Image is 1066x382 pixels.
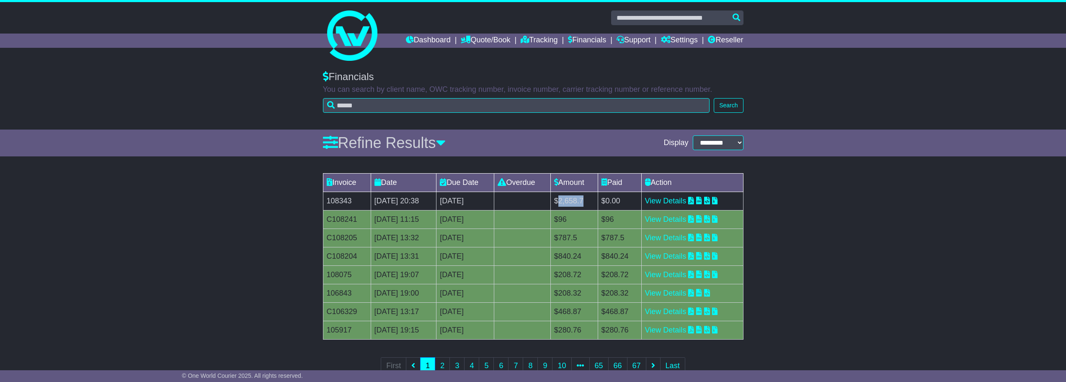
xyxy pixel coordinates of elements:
[645,234,687,242] a: View Details
[645,307,687,316] a: View Details
[598,265,641,284] td: $208.72
[537,357,552,374] a: 9
[550,321,598,339] td: $280.76
[568,34,606,48] a: Financials
[661,34,698,48] a: Settings
[660,357,685,374] a: Last
[608,357,627,374] a: 66
[436,247,494,265] td: [DATE]
[645,270,687,279] a: View Details
[550,229,598,247] td: $787.5
[645,289,687,297] a: View Details
[323,192,371,210] td: 108343
[436,192,494,210] td: [DATE]
[552,357,571,374] a: 10
[598,210,641,229] td: $96
[550,302,598,321] td: $468.87
[645,326,687,334] a: View Details
[449,357,465,374] a: 3
[479,357,494,374] a: 5
[550,265,598,284] td: $208.72
[617,34,650,48] a: Support
[645,252,687,260] a: View Details
[436,229,494,247] td: [DATE]
[371,173,436,192] td: Date
[589,357,609,374] a: 65
[461,34,510,48] a: Quote/Book
[598,173,641,192] td: Paid
[371,229,436,247] td: [DATE] 13:32
[550,192,598,210] td: $2,658.7
[323,284,371,302] td: 106843
[323,302,371,321] td: C106329
[371,265,436,284] td: [DATE] 19:07
[323,134,446,151] a: Refine Results
[371,192,436,210] td: [DATE] 20:38
[508,357,523,374] a: 7
[436,210,494,229] td: [DATE]
[323,321,371,339] td: 105917
[436,284,494,302] td: [DATE]
[436,302,494,321] td: [DATE]
[645,197,687,205] a: View Details
[323,71,743,83] div: Financials
[598,321,641,339] td: $280.76
[371,284,436,302] td: [DATE] 19:00
[521,34,558,48] a: Tracking
[598,284,641,302] td: $208.32
[323,210,371,229] td: C108241
[371,302,436,321] td: [DATE] 13:17
[663,138,688,148] span: Display
[641,173,743,192] td: Action
[436,173,494,192] td: Due Date
[371,210,436,229] td: [DATE] 11:15
[627,357,646,374] a: 67
[464,357,479,374] a: 4
[182,372,303,379] span: © One World Courier 2025. All rights reserved.
[493,357,508,374] a: 6
[598,192,641,210] td: $0.00
[708,34,743,48] a: Reseller
[371,247,436,265] td: [DATE] 13:31
[323,173,371,192] td: Invoice
[523,357,538,374] a: 8
[420,357,435,374] a: 1
[371,321,436,339] td: [DATE] 19:15
[714,98,743,113] button: Search
[323,85,743,94] p: You can search by client name, OWC tracking number, invoice number, carrier tracking number or re...
[435,357,450,374] a: 2
[598,247,641,265] td: $840.24
[323,247,371,265] td: C108204
[323,265,371,284] td: 108075
[323,229,371,247] td: C108205
[550,247,598,265] td: $840.24
[406,34,451,48] a: Dashboard
[550,284,598,302] td: $208.32
[436,265,494,284] td: [DATE]
[550,173,598,192] td: Amount
[645,215,687,223] a: View Details
[436,321,494,339] td: [DATE]
[598,302,641,321] td: $468.87
[550,210,598,229] td: $96
[598,229,641,247] td: $787.5
[494,173,550,192] td: Overdue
